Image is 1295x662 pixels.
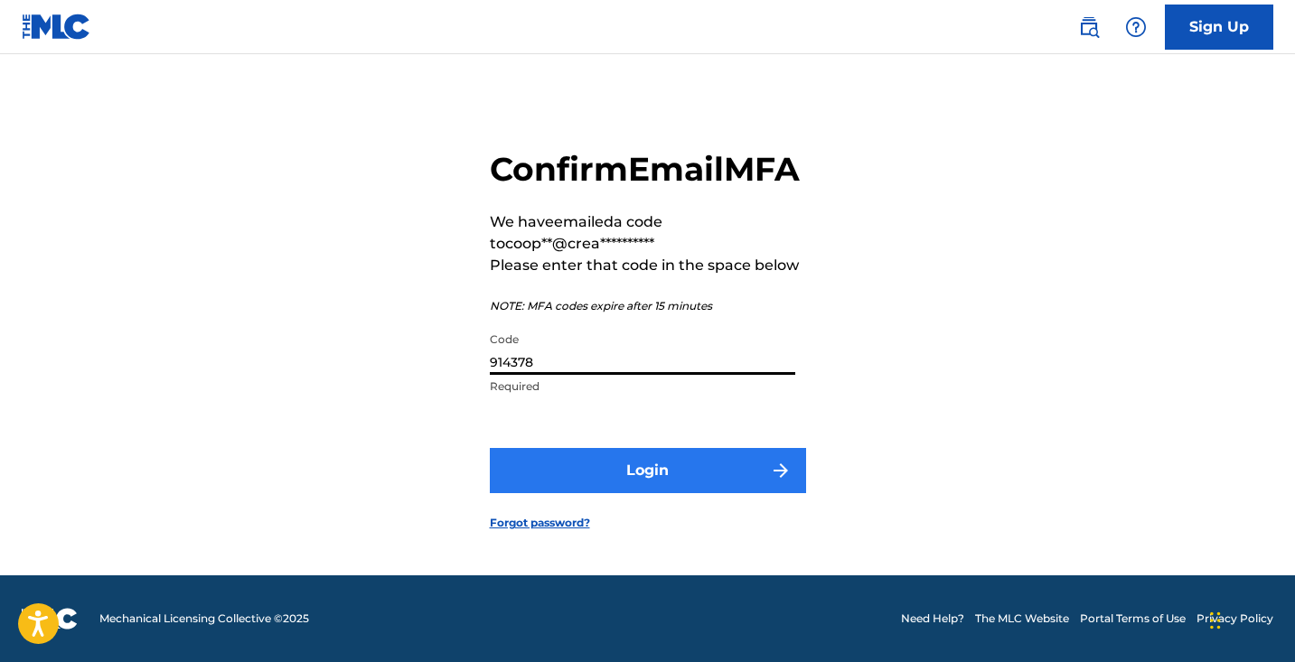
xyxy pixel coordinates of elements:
[1078,16,1100,38] img: search
[1210,593,1221,648] div: Drag
[490,515,590,531] a: Forgot password?
[490,255,806,276] p: Please enter that code in the space below
[490,298,806,314] p: NOTE: MFA codes expire after 15 minutes
[1071,9,1107,45] a: Public Search
[1118,9,1154,45] div: Help
[490,149,806,190] h2: Confirm Email MFA
[1205,575,1295,662] iframe: Chat Widget
[490,378,795,395] p: Required
[22,14,91,40] img: MLC Logo
[770,460,792,481] img: f7272a7cc735f4ea7f67.svg
[1125,16,1147,38] img: help
[490,448,806,493] button: Login
[1165,5,1273,50] a: Sign Up
[1196,611,1273,627] a: Privacy Policy
[22,608,78,629] img: logo
[901,611,964,627] a: Need Help?
[99,611,309,627] span: Mechanical Licensing Collective © 2025
[1080,611,1186,627] a: Portal Terms of Use
[975,611,1069,627] a: The MLC Website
